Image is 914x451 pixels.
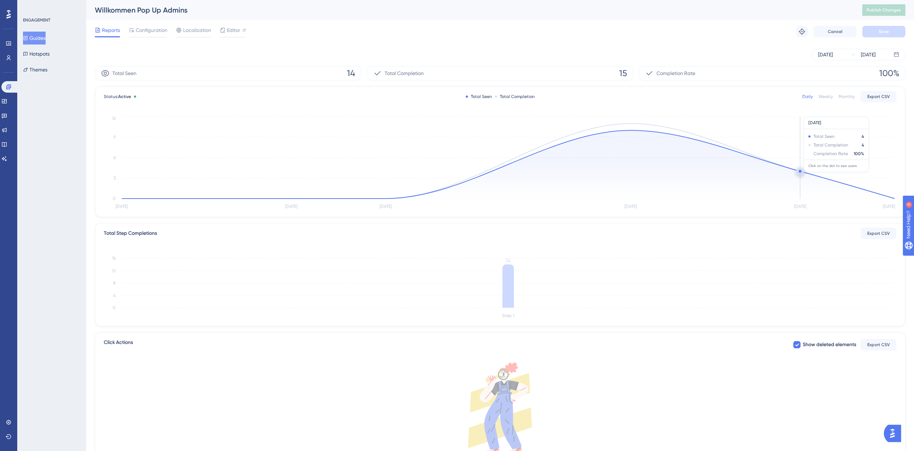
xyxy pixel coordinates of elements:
tspan: 14 [506,257,511,264]
tspan: Step 1 [502,313,514,318]
span: Show deleted elements [803,340,856,349]
span: Cancel [828,29,843,34]
tspan: [DATE] [380,204,392,209]
span: Completion Rate [656,69,695,78]
div: ENGAGEMENT [23,17,50,23]
tspan: 4 [113,293,116,298]
tspan: 0 [113,196,116,201]
div: Monthly [839,94,855,99]
span: 14 [347,68,355,79]
button: Guides [23,32,46,45]
span: Save [879,29,889,34]
div: Total Seen [466,94,492,99]
span: 100% [879,68,899,79]
span: Export CSV [867,94,890,99]
span: Configuration [136,26,167,34]
tspan: 12 [112,268,116,273]
span: Editor [227,26,240,34]
tspan: 3 [113,176,116,181]
tspan: 12 [112,116,116,121]
div: Daily [802,94,813,99]
tspan: [DATE] [625,204,637,209]
button: Export CSV [860,91,896,102]
div: [DATE] [861,50,876,59]
span: Total Completion [385,69,424,78]
span: Active [118,94,131,99]
div: Weekly [818,94,833,99]
tspan: 16 [112,256,116,261]
button: Publish Changes [862,4,905,16]
tspan: [DATE] [116,204,128,209]
tspan: 8 [113,280,116,285]
div: Willkommen Pop Up Admins [95,5,844,15]
tspan: 9 [113,135,116,140]
tspan: [DATE] [285,204,297,209]
button: Export CSV [860,228,896,239]
div: Total Completion [495,94,535,99]
span: 15 [619,68,627,79]
span: Export CSV [867,342,890,348]
button: Export CSV [860,339,896,350]
div: [DATE] [818,50,833,59]
tspan: [DATE] [794,204,806,209]
span: Export CSV [867,231,890,236]
button: Hotspots [23,47,50,60]
button: Themes [23,63,47,76]
span: Click Actions [104,338,133,351]
iframe: UserGuiding AI Assistant Launcher [884,423,905,444]
span: Need Help? [17,2,45,10]
tspan: 6 [113,155,116,160]
button: Cancel [813,26,857,37]
div: Total Step Completions [104,229,157,238]
span: Total Seen [112,69,136,78]
span: Status: [104,94,131,99]
tspan: [DATE] [883,204,895,209]
tspan: 0 [113,305,116,310]
div: 4 [50,4,52,9]
span: Publish Changes [867,7,901,13]
span: Localization [183,26,211,34]
span: Reports [102,26,120,34]
button: Save [862,26,905,37]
